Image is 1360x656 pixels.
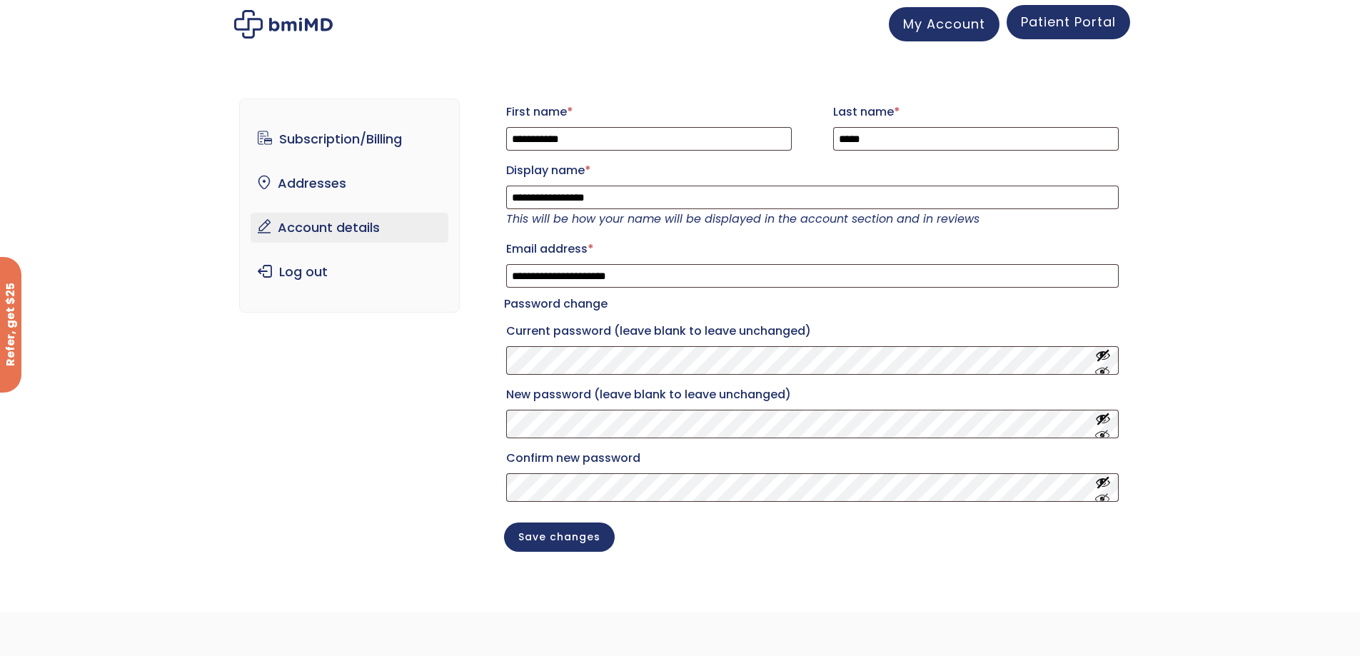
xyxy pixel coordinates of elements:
label: New password (leave blank to leave unchanged) [506,383,1119,406]
span: My Account [903,15,985,33]
em: This will be how your name will be displayed in the account section and in reviews [506,211,979,227]
a: Addresses [251,168,448,198]
button: Show password [1095,475,1111,501]
button: Show password [1095,411,1111,438]
label: First name [506,101,792,123]
a: Subscription/Billing [251,124,448,154]
label: Confirm new password [506,447,1119,470]
a: Log out [251,257,448,287]
label: Display name [506,159,1119,182]
legend: Password change [504,294,608,314]
img: My account [234,10,333,39]
a: My Account [889,7,999,41]
label: Email address [506,238,1119,261]
label: Last name [833,101,1119,123]
button: Save changes [504,523,615,552]
span: Patient Portal [1021,13,1116,31]
nav: Account pages [239,99,460,313]
button: Show password [1095,348,1111,374]
label: Current password (leave blank to leave unchanged) [506,320,1119,343]
a: Patient Portal [1007,5,1130,39]
a: Account details [251,213,448,243]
